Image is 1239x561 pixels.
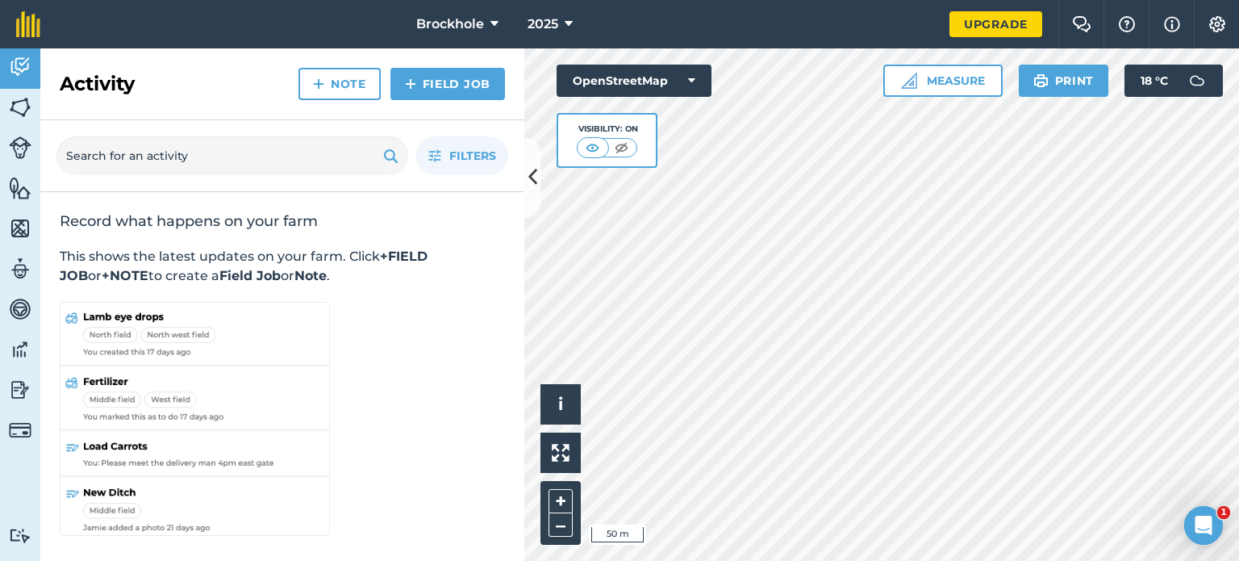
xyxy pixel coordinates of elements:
span: 2025 [528,15,558,34]
a: Upgrade [949,11,1042,37]
img: svg+xml;base64,PD94bWwgdmVyc2lvbj0iMS4wIiBlbmNvZGluZz0idXRmLTgiPz4KPCEtLSBHZW5lcmF0b3I6IEFkb2JlIE... [9,257,31,281]
img: Two speech bubbles overlapping with the left bubble in the forefront [1072,16,1091,32]
img: svg+xml;base64,PD94bWwgdmVyc2lvbj0iMS4wIiBlbmNvZGluZz0idXRmLTgiPz4KPCEtLSBHZW5lcmF0b3I6IEFkb2JlIE... [9,337,31,362]
img: svg+xml;base64,PD94bWwgdmVyc2lvbj0iMS4wIiBlbmNvZGluZz0idXRmLTgiPz4KPCEtLSBHZW5lcmF0b3I6IEFkb2JlIE... [9,528,31,543]
div: Visibility: On [577,123,638,136]
img: Ruler icon [901,73,917,89]
img: Four arrows, one pointing top left, one top right, one bottom right and the last bottom left [552,444,569,462]
button: OpenStreetMap [557,65,711,97]
img: svg+xml;base64,PHN2ZyB4bWxucz0iaHR0cDovL3d3dy53My5vcmcvMjAwMC9zdmciIHdpZHRoPSIxOSIgaGVpZ2h0PSIyNC... [383,146,398,165]
input: Search for an activity [56,136,408,175]
img: svg+xml;base64,PHN2ZyB4bWxucz0iaHR0cDovL3d3dy53My5vcmcvMjAwMC9zdmciIHdpZHRoPSI1NiIgaGVpZ2h0PSI2MC... [9,176,31,200]
iframe: Intercom live chat [1184,506,1223,545]
p: This shows the latest updates on your farm. Click or to create a or . [60,247,505,286]
h2: Activity [60,71,135,97]
img: A question mark icon [1117,16,1137,32]
a: Field Job [390,68,505,100]
img: svg+xml;base64,PHN2ZyB4bWxucz0iaHR0cDovL3d3dy53My5vcmcvMjAwMC9zdmciIHdpZHRoPSIxNCIgaGVpZ2h0PSIyNC... [405,74,416,94]
img: svg+xml;base64,PHN2ZyB4bWxucz0iaHR0cDovL3d3dy53My5vcmcvMjAwMC9zdmciIHdpZHRoPSIxNCIgaGVpZ2h0PSIyNC... [313,74,324,94]
button: Measure [883,65,1003,97]
img: svg+xml;base64,PHN2ZyB4bWxucz0iaHR0cDovL3d3dy53My5vcmcvMjAwMC9zdmciIHdpZHRoPSI1NiIgaGVpZ2h0PSI2MC... [9,95,31,119]
strong: Field Job [219,268,281,283]
h2: Record what happens on your farm [60,211,505,231]
span: 1 [1217,506,1230,519]
img: A cog icon [1208,16,1227,32]
span: i [558,394,563,414]
span: Filters [449,147,496,165]
strong: Note [294,268,327,283]
img: svg+xml;base64,PD94bWwgdmVyc2lvbj0iMS4wIiBlbmNvZGluZz0idXRmLTgiPz4KPCEtLSBHZW5lcmF0b3I6IEFkb2JlIE... [1181,65,1213,97]
img: svg+xml;base64,PHN2ZyB4bWxucz0iaHR0cDovL3d3dy53My5vcmcvMjAwMC9zdmciIHdpZHRoPSI1NiIgaGVpZ2h0PSI2MC... [9,216,31,241]
button: Print [1019,65,1109,97]
img: svg+xml;base64,PHN2ZyB4bWxucz0iaHR0cDovL3d3dy53My5vcmcvMjAwMC9zdmciIHdpZHRoPSIxOSIgaGVpZ2h0PSIyNC... [1033,71,1049,90]
img: fieldmargin Logo [16,11,40,37]
img: svg+xml;base64,PHN2ZyB4bWxucz0iaHR0cDovL3d3dy53My5vcmcvMjAwMC9zdmciIHdpZHRoPSI1MCIgaGVpZ2h0PSI0MC... [611,140,632,156]
span: Brockhole [416,15,484,34]
img: svg+xml;base64,PHN2ZyB4bWxucz0iaHR0cDovL3d3dy53My5vcmcvMjAwMC9zdmciIHdpZHRoPSI1MCIgaGVpZ2h0PSI0MC... [582,140,603,156]
button: + [549,489,573,513]
strong: +NOTE [102,268,148,283]
img: svg+xml;base64,PD94bWwgdmVyc2lvbj0iMS4wIiBlbmNvZGluZz0idXRmLTgiPz4KPCEtLSBHZW5lcmF0b3I6IEFkb2JlIE... [9,55,31,79]
img: svg+xml;base64,PHN2ZyB4bWxucz0iaHR0cDovL3d3dy53My5vcmcvMjAwMC9zdmciIHdpZHRoPSIxNyIgaGVpZ2h0PSIxNy... [1164,15,1180,34]
img: svg+xml;base64,PD94bWwgdmVyc2lvbj0iMS4wIiBlbmNvZGluZz0idXRmLTgiPz4KPCEtLSBHZW5lcmF0b3I6IEFkb2JlIE... [9,378,31,402]
button: Filters [416,136,508,175]
a: Note [298,68,381,100]
img: svg+xml;base64,PD94bWwgdmVyc2lvbj0iMS4wIiBlbmNvZGluZz0idXRmLTgiPz4KPCEtLSBHZW5lcmF0b3I6IEFkb2JlIE... [9,419,31,442]
button: i [540,384,581,425]
span: 18 ° C [1141,65,1168,97]
img: svg+xml;base64,PD94bWwgdmVyc2lvbj0iMS4wIiBlbmNvZGluZz0idXRmLTgiPz4KPCEtLSBHZW5lcmF0b3I6IEFkb2JlIE... [9,297,31,321]
button: 18 °C [1124,65,1223,97]
button: – [549,513,573,537]
img: svg+xml;base64,PD94bWwgdmVyc2lvbj0iMS4wIiBlbmNvZGluZz0idXRmLTgiPz4KPCEtLSBHZW5lcmF0b3I6IEFkb2JlIE... [9,136,31,159]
